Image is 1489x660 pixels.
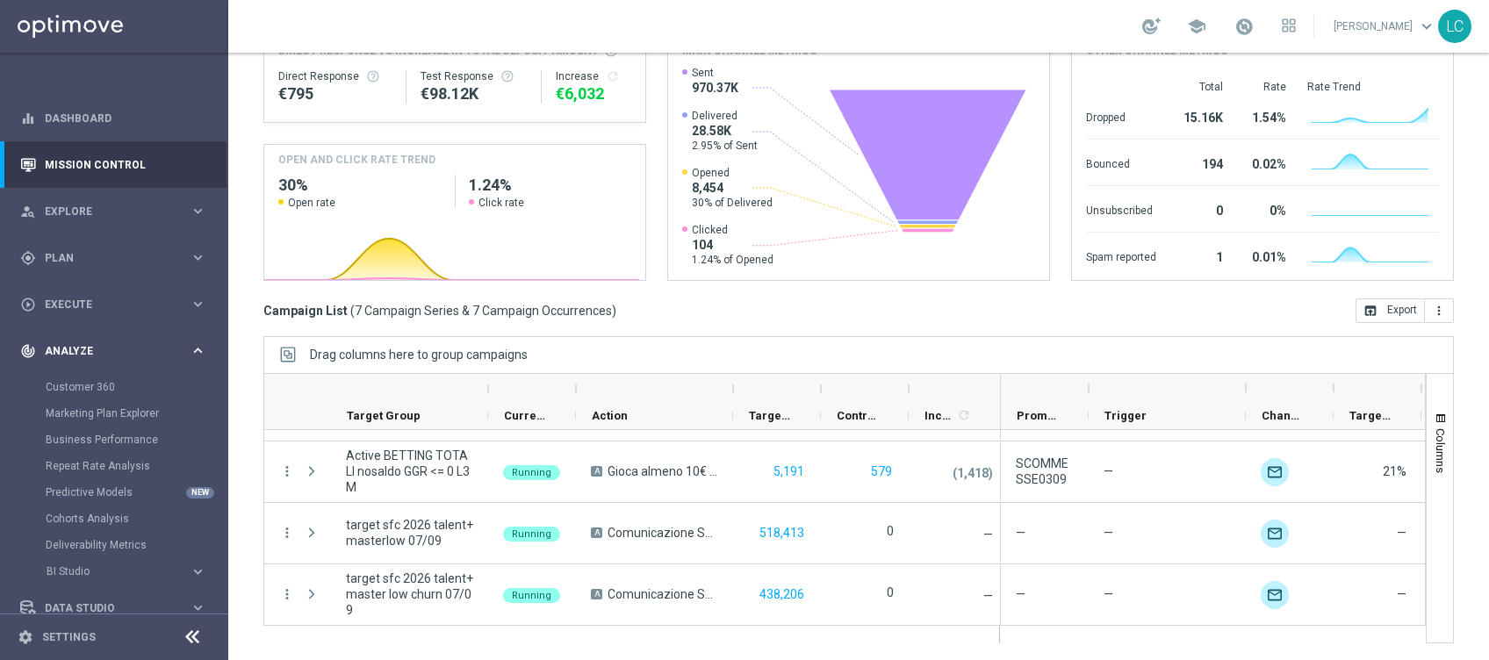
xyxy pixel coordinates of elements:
span: Trigger [1104,409,1147,422]
div: Data Studio [20,600,190,616]
div: Bounced [1086,148,1156,176]
i: keyboard_arrow_right [190,599,206,616]
span: 21% [1383,464,1406,478]
span: Opened [692,166,773,180]
span: Promotions [1017,409,1059,422]
span: 970.37K [692,80,738,96]
button: more_vert [1425,298,1454,323]
div: BI Studio keyboard_arrow_right [46,564,207,578]
a: Repeat Rate Analysis [46,459,183,473]
span: Targeted Customers [749,409,791,422]
span: Sent [692,66,738,80]
span: Comunicazione SFC2026 07-09-2025 [608,525,718,541]
div: Rate [1244,80,1286,94]
button: more_vert [279,586,295,602]
div: Predictive Models [46,479,227,506]
span: — [983,527,993,542]
button: open_in_browser Export [1356,298,1425,323]
span: 2.95% of Sent [692,139,758,153]
div: Customer 360 [46,374,227,400]
div: Dashboard [20,95,206,141]
i: refresh [957,408,971,422]
button: equalizer Dashboard [19,111,207,126]
h2: 30% [278,175,441,196]
span: 28.58K [692,123,758,139]
div: Increase [556,69,631,83]
h4: OPEN AND CLICK RATE TREND [278,152,435,168]
span: Clicked [692,223,773,237]
button: more_vert [279,525,295,541]
a: Customer 360 [46,380,183,394]
colored-tag: Running [503,525,560,542]
div: NEW [186,487,214,499]
span: Click rate [478,196,524,210]
div: Mission Control [20,141,206,188]
i: refresh [606,69,620,83]
a: Mission Control [45,141,206,188]
i: keyboard_arrow_right [190,563,206,580]
span: Running [512,590,551,601]
span: Open rate [288,196,335,210]
span: school [1187,17,1206,36]
div: Test Response [421,69,526,83]
i: play_circle_outline [20,297,36,312]
span: Control Customers [837,409,879,422]
a: Cohorts Analysis [46,512,183,526]
span: — [1104,526,1113,540]
span: Delivered [692,109,758,123]
h2: 1.24% [469,175,631,196]
button: 5,191 [772,461,806,483]
a: Marketing Plan Explorer [46,406,183,420]
multiple-options-button: Export to CSV [1356,303,1454,317]
div: 0.01% [1244,241,1286,269]
div: Total [1177,80,1223,94]
img: Optimail [1261,520,1289,548]
div: Analyze [20,343,190,359]
span: 7 Campaign Series & 7 Campaign Occurrences [355,303,612,319]
i: keyboard_arrow_right [190,342,206,359]
img: Optimail [1261,458,1289,486]
label: 0 [887,523,894,539]
h3: Campaign List [263,303,616,319]
div: Data Studio keyboard_arrow_right [19,601,207,615]
div: play_circle_outline Execute keyboard_arrow_right [19,298,207,312]
span: — [1397,587,1406,601]
span: A [591,466,602,477]
span: Targeted Response Rate [1349,409,1392,422]
button: 438,206 [758,584,806,606]
div: Optimail [1261,581,1289,609]
div: LC [1438,10,1471,43]
span: Active BETTING TOTALI nosaldo GGR <= 0 L3M [346,448,473,495]
a: [PERSON_NAME]keyboard_arrow_down [1332,13,1438,39]
div: 0 [1177,195,1223,223]
div: Repeat Rate Analysis [46,453,227,479]
span: 1.24% of Opened [692,253,773,267]
span: Drag columns here to group campaigns [310,348,528,362]
span: Action [592,409,628,422]
i: settings [18,629,33,645]
i: keyboard_arrow_right [190,249,206,266]
span: Columns [1434,428,1448,473]
button: gps_fixed Plan keyboard_arrow_right [19,251,207,265]
colored-tag: Running [503,586,560,603]
div: Press SPACE to select this row. [264,503,1001,564]
span: Running [512,467,551,478]
span: Execute [45,299,190,310]
span: SCOMMESSE0309 [1016,456,1074,487]
a: Dashboard [45,95,206,141]
p: (1,418) [953,465,993,481]
span: — [1016,525,1025,541]
span: Gioca almeno 10€ con quota e legatura almeno 4 per ottenere 15% sulle giocate non vincenti fino a... [608,463,718,479]
div: Rate Trend [1307,80,1439,94]
span: — [1104,464,1113,478]
div: 194 [1177,148,1223,176]
span: A [591,527,602,538]
div: Mission Control [19,158,207,172]
span: BI Studio [47,566,172,577]
div: 0% [1244,195,1286,223]
span: — [1016,586,1025,602]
